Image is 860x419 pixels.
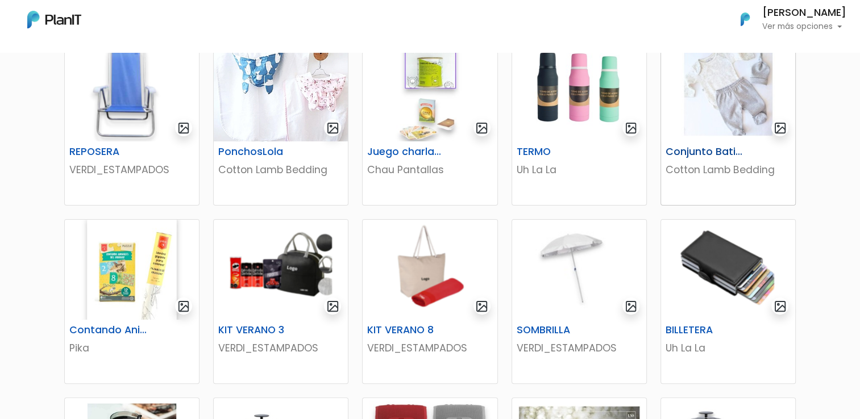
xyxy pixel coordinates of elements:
img: gallery-light [475,300,488,313]
h6: SOMBRILLA [510,324,603,336]
img: gallery-light [774,300,787,313]
img: gallery-light [774,121,787,135]
p: VERDI_ESTAMPADOS [367,341,492,355]
img: thumb_Ponchos.jpg [214,41,348,141]
a: gallery-light SOMBRILLA VERDI_ESTAMPADOS [512,219,647,384]
p: Chau Pantallas [367,162,492,177]
img: gallery-light [625,300,638,313]
img: thumb_image__copia___copia___copia_-Photoroom__11_.jpg [363,41,497,141]
img: thumb_Captura_de_pantalla_2024-09-05_150832.png [65,41,199,141]
button: PlanIt Logo [PERSON_NAME] Ver más opciones [726,5,846,34]
img: gallery-light [326,300,339,313]
a: gallery-light KIT VERANO 3 VERDI_ESTAMPADOS [213,219,348,384]
p: Pika [69,341,194,355]
h6: REPOSERA [63,146,155,158]
a: gallery-light REPOSERA VERDI_ESTAMPADOS [64,41,200,206]
a: gallery-light Conjunto Batita, Pelele y Gorro Cotton Lamb Bedding [660,41,796,206]
img: gallery-light [177,300,190,313]
h6: Conjunto Batita, Pelele y Gorro [659,146,751,158]
img: gallery-light [475,121,488,135]
p: Uh La La [517,162,642,177]
div: ¿Necesitás ayuda? [59,11,164,33]
img: gallery-light [625,121,638,135]
p: Ver más opciones [762,23,846,31]
img: gallery-light [326,121,339,135]
a: gallery-light KIT VERANO 8 VERDI_ESTAMPADOS [362,219,497,384]
h6: BILLETERA [659,324,751,336]
img: thumb_Captura_de_pantalla_2025-09-09_101044.png [214,220,348,320]
a: gallery-light TERMO Uh La La [512,41,647,206]
img: thumb_2FDA6350-6045-48DC-94DD-55C445378348-Photoroom__8_.jpg [661,41,795,141]
a: gallery-light PonchosLola Cotton Lamb Bedding [213,41,348,206]
img: thumb_Lunchera_1__1___copia_-Photoroom__89_.jpg [512,41,646,141]
h6: KIT VERANO 8 [360,324,453,336]
h6: [PERSON_NAME] [762,8,846,18]
p: Uh La La [666,341,791,355]
h6: KIT VERANO 3 [211,324,304,336]
h6: Contando Animales Puzle + Lamina Gigante [63,324,155,336]
img: thumb_2FDA6350-6045-48DC-94DD-55C445378348-Photoroom__12_.jpg [65,220,199,320]
img: PlanIt Logo [733,7,758,32]
a: gallery-light Juego charlas de mesa + Cartas españolas Chau Pantallas [362,41,497,206]
p: VERDI_ESTAMPADOS [218,341,343,355]
img: gallery-light [177,121,190,135]
a: gallery-light BILLETERA Uh La La [660,219,796,384]
img: thumb_Captura_de_pantalla_2025-09-08_093528.png [661,220,795,320]
p: VERDI_ESTAMPADOS [517,341,642,355]
p: Cotton Lamb Bedding [666,162,791,177]
h6: TERMO [510,146,603,158]
img: PlanIt Logo [27,11,81,28]
a: gallery-light Contando Animales Puzle + Lamina Gigante Pika [64,219,200,384]
p: Cotton Lamb Bedding [218,162,343,177]
img: thumb_Captura_de_pantalla_2025-09-09_103452.png [363,220,497,320]
img: thumb_BD93420D-603B-4D67-A59E-6FB358A47D23.jpeg [512,220,646,320]
p: VERDI_ESTAMPADOS [69,162,194,177]
h6: PonchosLola [211,146,304,158]
h6: Juego charlas de mesa + Cartas españolas [360,146,453,158]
